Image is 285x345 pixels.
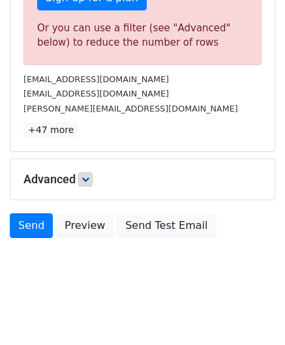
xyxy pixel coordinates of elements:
div: Or you can use a filter (see "Advanced" below) to reduce the number of rows [37,21,248,50]
small: [EMAIL_ADDRESS][DOMAIN_NAME] [23,89,169,98]
a: +47 more [23,122,78,138]
a: Preview [56,213,113,238]
small: [EMAIL_ADDRESS][DOMAIN_NAME] [23,74,169,84]
iframe: Chat Widget [220,282,285,345]
a: Send Test Email [117,213,216,238]
small: [PERSON_NAME][EMAIL_ADDRESS][DOMAIN_NAME] [23,104,238,113]
h5: Advanced [23,172,262,187]
a: Send [10,213,53,238]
